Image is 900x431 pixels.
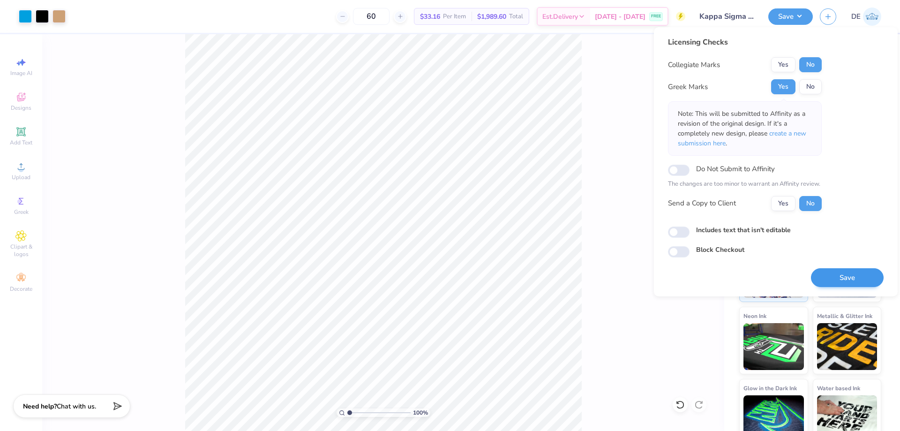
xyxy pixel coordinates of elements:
[817,323,877,370] img: Metallic & Glitter Ink
[799,79,822,94] button: No
[420,12,440,22] span: $33.16
[771,57,795,72] button: Yes
[509,12,523,22] span: Total
[12,174,30,181] span: Upload
[668,198,736,209] div: Send a Copy to Client
[799,196,822,211] button: No
[477,12,506,22] span: $1,989.60
[10,69,32,77] span: Image AI
[817,383,860,393] span: Water based Ink
[413,408,428,417] span: 100 %
[743,311,766,321] span: Neon Ink
[14,208,29,216] span: Greek
[542,12,578,22] span: Est. Delivery
[443,12,466,22] span: Per Item
[743,383,797,393] span: Glow in the Dark Ink
[595,12,645,22] span: [DATE] - [DATE]
[353,8,390,25] input: – –
[696,245,744,255] label: Block Checkout
[696,225,791,235] label: Includes text that isn't editable
[851,11,861,22] span: DE
[743,323,804,370] img: Neon Ink
[651,13,661,20] span: FREE
[11,104,31,112] span: Designs
[799,57,822,72] button: No
[5,243,37,258] span: Clipart & logos
[768,8,813,25] button: Save
[811,268,884,287] button: Save
[851,8,881,26] a: DE
[668,180,822,189] p: The changes are too minor to warrant an Affinity review.
[678,109,812,148] p: Note: This will be submitted to Affinity as a revision of the original design. If it's a complete...
[771,196,795,211] button: Yes
[863,8,881,26] img: Djian Evardoni
[10,139,32,146] span: Add Text
[668,37,822,48] div: Licensing Checks
[668,82,708,92] div: Greek Marks
[668,60,720,70] div: Collegiate Marks
[817,311,872,321] span: Metallic & Glitter Ink
[10,285,32,293] span: Decorate
[692,7,761,26] input: Untitled Design
[771,79,795,94] button: Yes
[696,163,775,175] label: Do Not Submit to Affinity
[57,402,96,411] span: Chat with us.
[23,402,57,411] strong: Need help?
